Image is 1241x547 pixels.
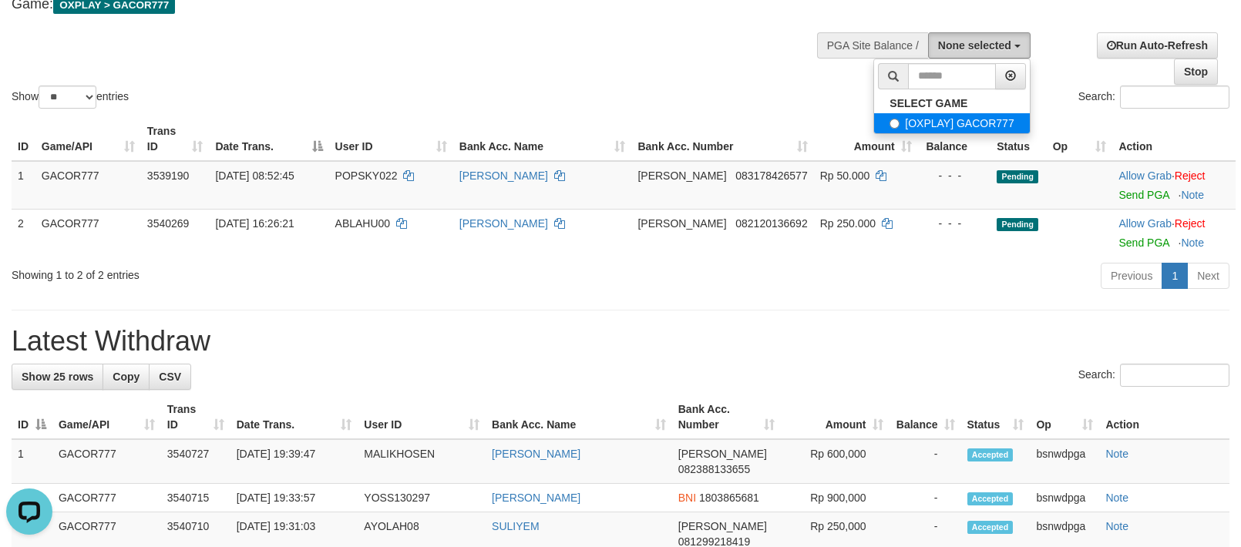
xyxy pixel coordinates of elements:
[230,439,358,484] td: [DATE] 19:39:47
[672,395,781,439] th: Bank Acc. Number: activate to sort column ascending
[459,217,548,230] a: [PERSON_NAME]
[874,113,1029,133] label: [OXPLAY] GACOR777
[890,395,961,439] th: Balance: activate to sort column ascending
[52,395,161,439] th: Game/API: activate to sort column ascending
[1097,32,1218,59] a: Run Auto-Refresh
[230,395,358,439] th: Date Trans.: activate to sort column ascending
[678,492,696,504] span: BNI
[141,117,210,161] th: Trans ID: activate to sort column ascending
[1112,161,1236,210] td: ·
[820,217,876,230] span: Rp 250.000
[678,448,767,460] span: [PERSON_NAME]
[35,209,141,257] td: GACOR777
[890,484,961,512] td: -
[103,364,150,390] a: Copy
[358,439,486,484] td: MALIKHOSEN
[52,439,161,484] td: GACOR777
[890,439,961,484] td: -
[1175,169,1206,182] a: Reject
[39,86,96,109] select: Showentries
[35,161,141,210] td: GACOR777
[735,217,807,230] span: Copy 082120136692 to clipboard
[459,169,548,182] a: [PERSON_NAME]
[678,463,750,475] span: Copy 082388133655 to clipboard
[1118,217,1171,230] a: Allow Grab
[209,117,328,161] th: Date Trans.: activate to sort column descending
[161,395,230,439] th: Trans ID: activate to sort column ascending
[147,217,190,230] span: 3540269
[12,364,103,390] a: Show 25 rows
[230,484,358,512] td: [DATE] 19:33:57
[1030,439,1099,484] td: bsnwdpga
[161,439,230,484] td: 3540727
[12,161,35,210] td: 1
[329,117,453,161] th: User ID: activate to sort column ascending
[12,209,35,257] td: 2
[12,395,52,439] th: ID: activate to sort column descending
[1105,492,1128,504] a: Note
[215,169,294,182] span: [DATE] 08:52:45
[890,97,967,109] b: SELECT GAME
[12,117,35,161] th: ID
[149,364,191,390] a: CSV
[997,218,1038,231] span: Pending
[35,117,141,161] th: Game/API: activate to sort column ascending
[817,32,928,59] div: PGA Site Balance /
[997,170,1038,183] span: Pending
[990,117,1047,161] th: Status
[6,6,52,52] button: Open LiveChat chat widget
[814,117,918,161] th: Amount: activate to sort column ascending
[159,371,181,383] span: CSV
[486,395,672,439] th: Bank Acc. Name: activate to sort column ascending
[1118,169,1171,182] a: Allow Grab
[1175,217,1206,230] a: Reject
[1187,263,1229,289] a: Next
[358,395,486,439] th: User ID: activate to sort column ascending
[735,169,807,182] span: Copy 083178426577 to clipboard
[12,439,52,484] td: 1
[631,117,813,161] th: Bank Acc. Number: activate to sort column ascending
[874,93,1029,113] a: SELECT GAME
[492,520,539,532] a: SULIYEM
[890,119,900,129] input: [OXPLAY] GACOR777
[1105,448,1128,460] a: Note
[12,261,506,283] div: Showing 1 to 2 of 2 entries
[928,32,1031,59] button: None selected
[1181,189,1204,201] a: Note
[967,448,1014,461] span: Accepted
[161,484,230,512] td: 3540715
[699,492,759,504] span: Copy 1803865681 to clipboard
[1047,117,1113,161] th: Op: activate to sort column ascending
[820,169,870,182] span: Rp 50.000
[113,371,140,383] span: Copy
[781,395,890,439] th: Amount: activate to sort column ascending
[678,520,767,532] span: [PERSON_NAME]
[1099,395,1229,439] th: Action
[967,521,1014,534] span: Accepted
[1030,484,1099,512] td: bsnwdpga
[924,168,984,183] div: - - -
[22,371,93,383] span: Show 25 rows
[637,169,726,182] span: [PERSON_NAME]
[938,39,1011,52] span: None selected
[12,86,129,109] label: Show entries
[1120,364,1229,387] input: Search:
[637,217,726,230] span: [PERSON_NAME]
[1112,209,1236,257] td: ·
[1162,263,1188,289] a: 1
[781,439,890,484] td: Rp 600,000
[961,395,1031,439] th: Status: activate to sort column ascending
[1078,364,1229,387] label: Search:
[1030,395,1099,439] th: Op: activate to sort column ascending
[1120,86,1229,109] input: Search:
[453,117,632,161] th: Bank Acc. Name: activate to sort column ascending
[1174,59,1218,85] a: Stop
[147,169,190,182] span: 3539190
[1078,86,1229,109] label: Search:
[1112,117,1236,161] th: Action
[1105,520,1128,532] a: Note
[1118,237,1169,249] a: Send PGA
[1101,263,1162,289] a: Previous
[1181,237,1204,249] a: Note
[924,216,984,231] div: - - -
